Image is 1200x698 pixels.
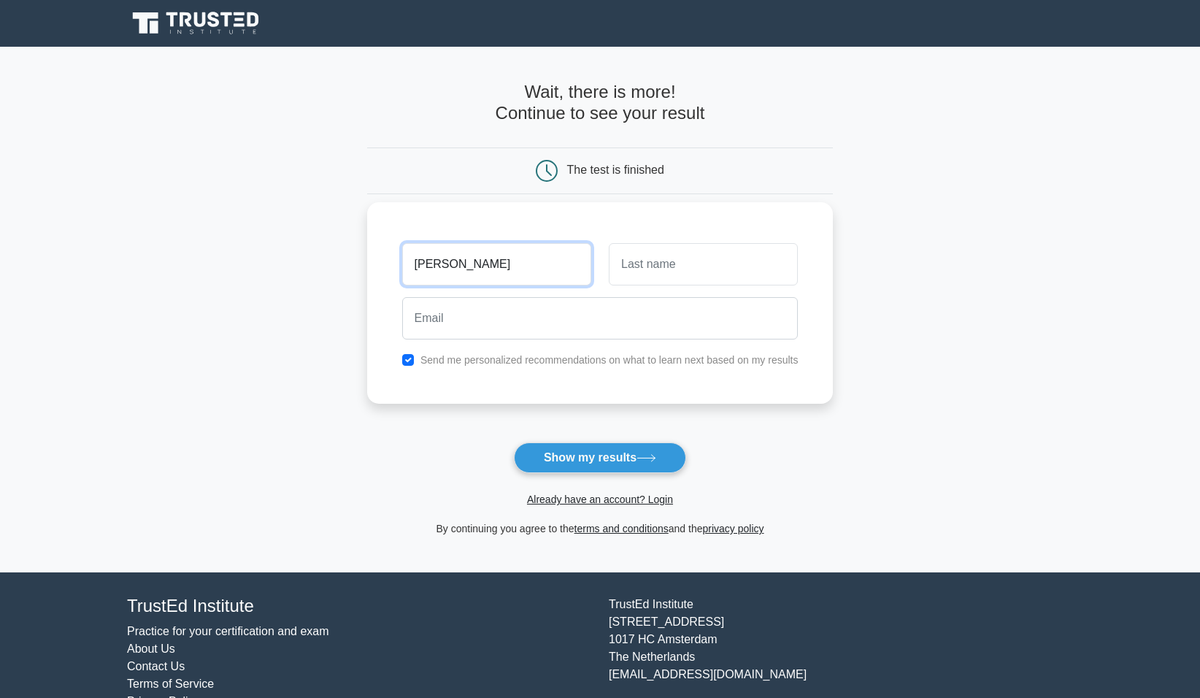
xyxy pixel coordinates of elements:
[574,523,669,534] a: terms and conditions
[127,678,214,690] a: Terms of Service
[527,494,673,505] a: Already have an account? Login
[127,625,329,637] a: Practice for your certification and exam
[367,82,834,124] h4: Wait, there is more! Continue to see your result
[127,643,175,655] a: About Us
[127,660,185,672] a: Contact Us
[609,243,798,285] input: Last name
[358,520,842,537] div: By continuing you agree to the and the
[402,297,799,340] input: Email
[567,164,664,176] div: The test is finished
[420,354,799,366] label: Send me personalized recommendations on what to learn next based on my results
[127,596,591,617] h4: TrustEd Institute
[703,523,764,534] a: privacy policy
[402,243,591,285] input: First name
[514,442,686,473] button: Show my results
